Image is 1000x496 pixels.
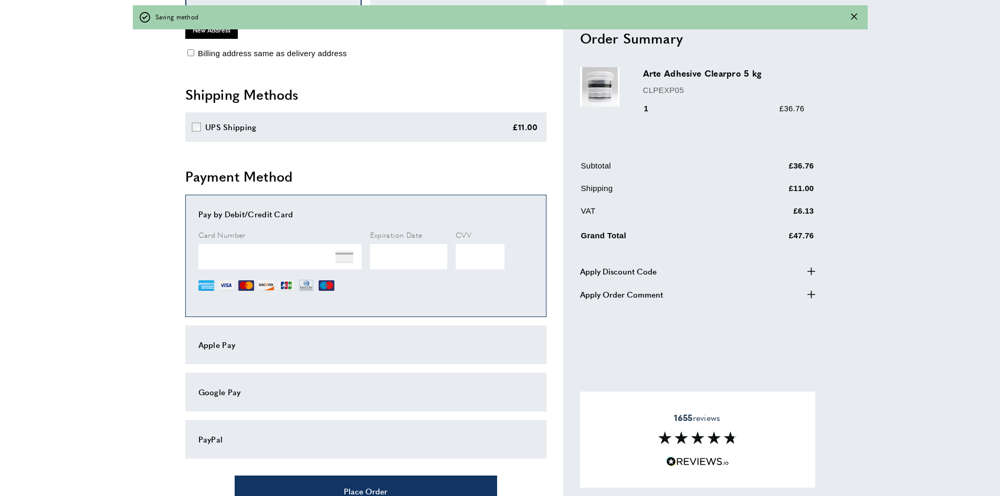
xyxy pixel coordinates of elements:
img: VI.png [218,278,234,293]
div: PayPal [198,433,533,446]
td: £36.76 [731,159,814,180]
td: VAT [581,204,731,225]
td: Subtotal [581,159,731,180]
td: £6.13 [731,204,814,225]
h2: Order Summary [580,28,815,47]
div: Pay by Debit/Credit Card [198,208,533,220]
div: Google Pay [198,386,533,398]
div: off [133,5,868,29]
div: Close message [851,12,857,22]
div: Apple Pay [198,339,533,351]
img: DI.png [258,278,274,293]
div: UPS Shipping [205,121,257,133]
strong: 1655 [674,411,692,423]
span: Billing address same as delivery address [198,49,347,58]
span: Apply Discount Code [580,265,657,277]
iframe: Secure Credit Card Frame - Credit Card Number [198,244,362,269]
img: Reviews section [658,431,737,444]
td: Shipping [581,182,731,202]
td: Grand Total [581,227,731,249]
img: NONE.png [335,248,353,266]
iframe: Secure Credit Card Frame - Expiration Date [370,244,448,269]
span: CVV [456,229,471,240]
img: Arte Adhesive Clearpro 5 kg [580,67,619,107]
span: Saving method [155,12,199,22]
div: £11.00 [512,121,538,133]
td: £47.76 [731,227,814,249]
div: 1 [643,102,664,114]
span: Expiration Date [370,229,423,240]
input: Billing address same as delivery address [187,49,194,56]
img: JCB.png [278,278,294,293]
span: Apply Order Comment [580,288,663,300]
iframe: Secure Credit Card Frame - CVV [456,244,504,269]
p: CLPEXP05 [643,83,805,96]
img: Reviews.io 5 stars [666,457,729,467]
img: DN.png [298,278,315,293]
img: MI.png [319,278,334,293]
span: reviews [674,412,720,423]
h2: Payment Method [185,167,546,186]
img: AE.png [198,278,214,293]
img: MC.png [238,278,254,293]
td: £11.00 [731,182,814,202]
span: £36.76 [780,103,805,112]
h3: Arte Adhesive Clearpro 5 kg [643,67,805,79]
span: Card Number [198,229,246,240]
h2: Shipping Methods [185,85,546,104]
